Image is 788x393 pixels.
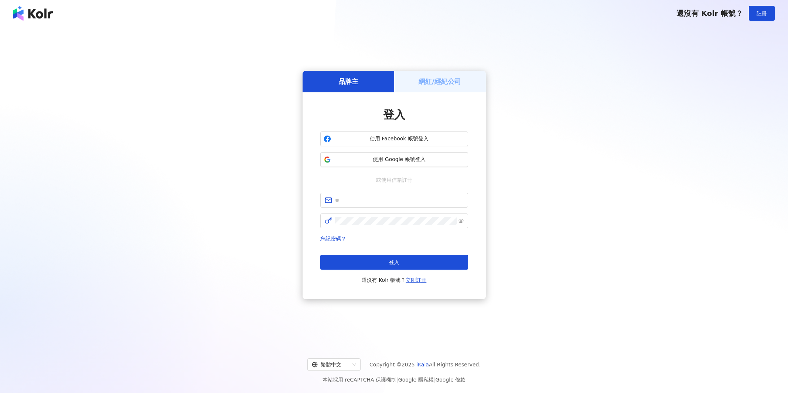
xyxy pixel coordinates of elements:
[416,362,429,368] a: iKala
[320,131,468,146] button: 使用 Facebook 帳號登入
[389,259,399,265] span: 登入
[406,277,426,283] a: 立即註冊
[323,375,465,384] span: 本站採用 reCAPTCHA 保護機制
[749,6,775,21] button: 註冊
[434,377,436,383] span: |
[371,176,417,184] span: 或使用信箱註冊
[362,276,427,284] span: 還沒有 Kolr 帳號？
[398,377,434,383] a: Google 隱私權
[458,218,464,223] span: eye-invisible
[369,360,481,369] span: Copyright © 2025 All Rights Reserved.
[676,9,743,18] span: 還沒有 Kolr 帳號？
[320,236,346,242] a: 忘記密碼？
[338,77,358,86] h5: 品牌主
[312,359,349,370] div: 繁體中文
[419,77,461,86] h5: 網紅/經紀公司
[320,255,468,270] button: 登入
[757,10,767,16] span: 註冊
[383,108,405,121] span: 登入
[320,152,468,167] button: 使用 Google 帳號登入
[334,156,465,163] span: 使用 Google 帳號登入
[435,377,465,383] a: Google 條款
[396,377,398,383] span: |
[334,135,465,143] span: 使用 Facebook 帳號登入
[13,6,53,21] img: logo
